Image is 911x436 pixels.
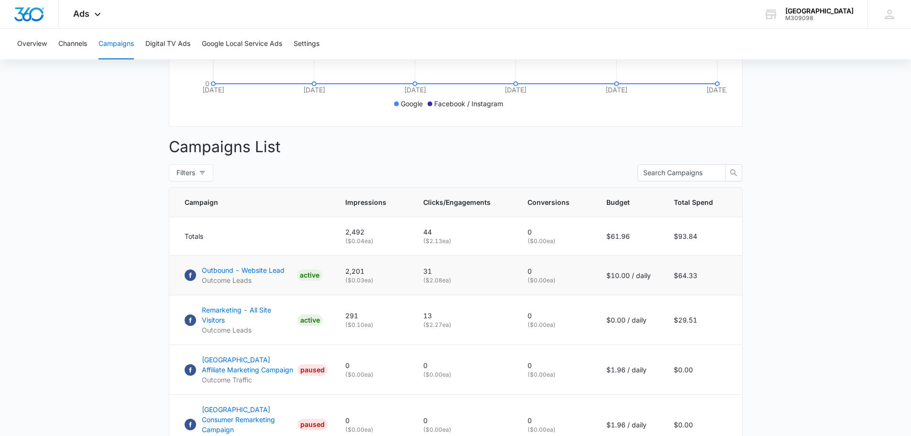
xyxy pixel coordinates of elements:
span: Total Spend [674,197,713,207]
p: Outbound - Website Lead [202,265,285,275]
div: PAUSED [297,419,328,430]
div: PAUSED [297,364,328,376]
p: ( $2.08 ea) [423,276,505,285]
div: ACTIVE [297,269,322,281]
p: ( $2.13 ea) [423,237,505,246]
button: Google Local Service Ads [202,29,282,59]
p: ( $0.00 ea) [345,370,400,379]
a: FacebookOutbound - Website LeadOutcome LeadsACTIVE [185,265,322,285]
div: Totals [185,231,322,241]
p: Campaigns List [169,135,743,158]
tspan: [DATE] [706,86,728,94]
p: ( $0.10 ea) [345,321,400,329]
button: Digital TV Ads [145,29,190,59]
span: search [725,169,742,177]
tspan: 0 [205,79,209,88]
span: Campaign [185,197,308,207]
div: account id [785,15,854,22]
div: ACTIVE [297,314,323,326]
td: $29.51 [662,295,742,345]
p: ( $2.27 ea) [423,321,505,329]
p: 0 [423,415,505,425]
td: $64.33 [662,256,742,295]
span: Impressions [345,197,386,207]
a: FacebookRemarketing - All Site VisitorsOutcome LeadsACTIVE [185,305,322,335]
tspan: [DATE] [202,86,224,94]
p: ( $0.00 ea) [527,425,583,434]
p: 0 [527,227,583,237]
td: $0.00 [662,345,742,395]
tspan: [DATE] [404,86,426,94]
span: Clicks/Engagements [423,197,491,207]
tspan: [DATE] [605,86,627,94]
img: Facebook [185,419,196,430]
p: Google [401,99,423,109]
p: $1.96 / daily [606,365,651,375]
p: ( $0.00 ea) [423,370,505,379]
img: Facebook [185,364,196,376]
p: 2,201 [345,266,400,276]
p: 13 [423,311,505,321]
p: Facebook / Instagram [434,99,503,109]
tspan: [DATE] [505,86,527,94]
span: Ads [73,9,89,19]
p: 0 [527,266,583,276]
span: Budget [606,197,637,207]
p: ( $0.00 ea) [423,425,505,434]
p: Remarketing - All Site Visitors [202,305,294,325]
p: $1.96 / daily [606,420,651,430]
p: 2,492 [345,227,400,237]
tspan: [DATE] [303,86,325,94]
p: ( $0.00 ea) [527,321,583,329]
p: 0 [423,360,505,370]
p: Outcome Leads [202,275,285,285]
div: account name [785,7,854,15]
img: Facebook [185,269,196,281]
button: Campaigns [99,29,134,59]
p: ( $0.00 ea) [527,237,583,246]
p: Outcome Leads [202,325,294,335]
button: Overview [17,29,47,59]
p: $61.96 [606,231,651,241]
img: Facebook [185,314,196,326]
p: 31 [423,266,505,276]
input: Search Campaigns [643,168,712,178]
p: [GEOGRAPHIC_DATA] Consumer Remarketing Campaign [202,404,294,435]
p: ( $0.03 ea) [345,276,400,285]
p: $10.00 / daily [606,270,651,280]
span: Conversions [527,197,570,207]
a: Facebook[GEOGRAPHIC_DATA] Affiliate Marketing CampaignOutcome TrafficPAUSED [185,355,322,385]
p: $0.00 / daily [606,315,651,325]
p: 291 [345,311,400,321]
p: [GEOGRAPHIC_DATA] Affiliate Marketing Campaign [202,355,294,375]
span: Filters [176,168,195,178]
button: search [725,164,742,181]
p: 0 [345,360,400,370]
p: ( $0.04 ea) [345,237,400,246]
td: $93.84 [662,217,742,256]
button: Channels [58,29,87,59]
p: 0 [345,415,400,425]
p: ( $0.00 ea) [345,425,400,434]
p: 44 [423,227,505,237]
p: ( $0.00 ea) [527,276,583,285]
p: 0 [527,415,583,425]
p: Outcome Traffic [202,375,294,385]
button: Settings [294,29,319,59]
p: 0 [527,311,583,321]
p: ( $0.00 ea) [527,370,583,379]
button: Filters [169,164,213,181]
p: 0 [527,360,583,370]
